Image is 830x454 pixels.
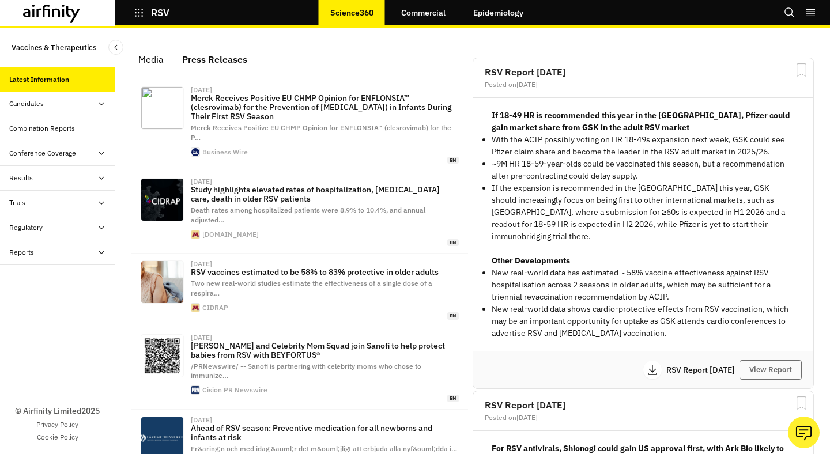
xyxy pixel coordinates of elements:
div: [DATE] [191,178,212,185]
p: RSV Report [DATE] [666,366,740,374]
p: [PERSON_NAME] and Celebrity Mom Squad join Sanofi to help protect babies from RSV with BEYFORTUS® [191,341,459,360]
span: en [447,157,459,164]
div: Media [138,51,164,68]
div: CIDRAP [202,304,228,311]
p: With the ACIP possibly voting on HR 18-49s expansion next week, GSK could see Pfizer claim share ... [492,134,795,158]
div: Press Releases [182,51,247,68]
strong: If 18-49 HR is recommended this year in the [GEOGRAPHIC_DATA], Pfizer could gain market share fro... [492,110,790,133]
h2: RSV Report [DATE] [485,400,802,410]
img: Merck_Logo_Horizontal_Teal-Grey_RGB.jpg [141,87,183,129]
span: en [447,239,459,247]
div: Reports [9,247,34,258]
span: Death rates among hospitalized patients were 8.9% to 10.4%, and annual adjusted … [191,206,425,224]
p: Vaccines & Therapeutics [12,37,96,58]
a: Cookie Policy [37,432,78,442]
img: Older%20woman%20receiving%20vaccine.png [141,261,183,303]
p: Study highlights elevated rates of hospitalization, [MEDICAL_DATA] care, death in older RSV patients [191,185,459,203]
p: Science360 [330,8,373,17]
svg: Bookmark Report [794,63,809,77]
a: [DATE]RSV vaccines estimated to be 58% to 83% protective in older adultsTwo new real-world studie... [131,254,468,327]
div: Latest Information [9,74,69,85]
p: RSV [151,7,169,18]
strong: Other Developments [492,255,570,266]
li: New real-world data shows cardio-protective effects from RSV vaccination, which may be an importa... [492,303,795,339]
p: Merck Receives Positive EU CHMP Opinion for ENFLONSIA™ (clesrovimab) for the Prevention of [MEDIC... [191,93,459,121]
div: Conference Coverage [9,148,76,158]
span: /PRNewswire/ -- Sanofi is partnering with celebrity moms who chose to immunize … [191,362,421,380]
p: Ahead of RSV season: Preventive medication for all newborns and infants at risk [191,423,459,442]
div: Candidates [9,99,44,109]
p: RSV vaccines estimated to be 58% to 83% protective in older adults [191,267,459,277]
img: cidrap-og-image.jpg [141,179,183,221]
img: favicon.ico [191,148,199,156]
div: Posted on [DATE] [485,81,802,88]
button: Search [784,3,795,22]
div: [DATE] [191,334,212,341]
div: Trials [9,198,25,208]
p: ~9M HR 18-59-year-olds could be vaccinated this season, but a recommendation after pre-contractin... [492,158,795,182]
li: New real-world data has estimated ~ 58% vaccine effectiveness against RSV hospitalisation across ... [492,267,795,303]
img: favicon.ico [191,304,199,312]
button: RSV [134,3,169,22]
div: [DATE] [191,86,212,93]
svg: Bookmark Report [794,396,809,410]
button: Ask our analysts [788,417,820,448]
img: 2019-Q4-PRN-Icon-32-32.png [191,386,199,394]
button: View Report [740,360,802,380]
div: Results [9,173,33,183]
span: Two new real-world studies estimate the effectiveness of a single dose of a respira … [191,279,432,297]
div: [DATE] [191,260,212,267]
div: Regulatory [9,222,43,233]
p: © Airfinity Limited 2025 [15,405,100,417]
button: Close Sidebar [108,40,123,55]
img: eeliizzJqI9Vdk1pjMGpNZYzJrTGaNyawxmTUms8Zk1pjMGpNZYzJrTGaN6RdO2hbiIh0jMQAAAABJRU5ErkJggg== [141,335,183,377]
a: Privacy Policy [36,419,78,430]
div: Business Wire [202,149,248,156]
a: [DATE]Merck Receives Positive EU CHMP Opinion for ENFLONSIA™ (clesrovimab) for the Prevention of ... [131,80,468,171]
span: Merck Receives Positive EU CHMP Opinion for ENFLONSIA™ (clesrovimab) for the P … [191,123,451,142]
a: [DATE][PERSON_NAME] and Celebrity Mom Squad join Sanofi to help protect babies from RSV with BEYF... [131,327,468,410]
div: [DOMAIN_NAME] [202,231,259,238]
a: [DATE]Study highlights elevated rates of hospitalization, [MEDICAL_DATA] care, death in older RSV... [131,171,468,254]
span: en [447,312,459,320]
h2: RSV Report [DATE] [485,67,802,77]
span: Fr&aring;n och med idag &auml;r det m&ouml;jligt att erbjuda alla nyf&ouml;dda i … [191,444,457,453]
div: [DATE] [191,417,212,423]
div: Posted on [DATE] [485,414,802,421]
span: en [447,395,459,402]
img: favicon.ico [191,230,199,239]
div: Cision PR Newswire [202,387,267,394]
p: If the expansion is recommended in the [GEOGRAPHIC_DATA] this year, GSK should increasingly focus... [492,182,795,243]
div: Combination Reports [9,123,75,134]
